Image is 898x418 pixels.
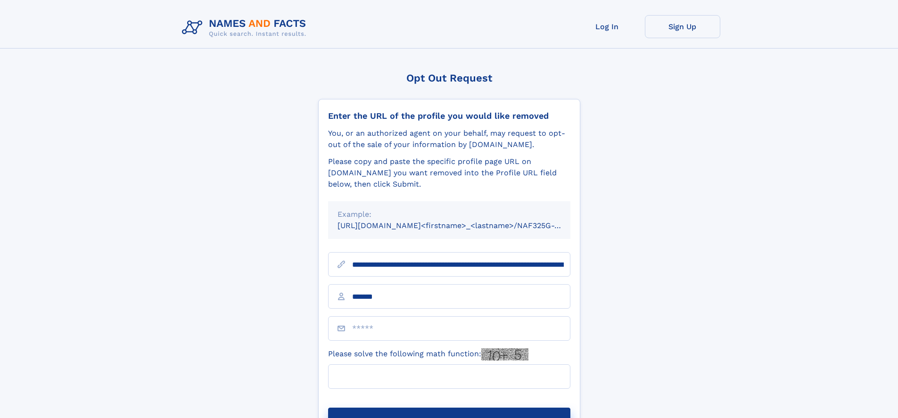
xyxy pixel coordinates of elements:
small: [URL][DOMAIN_NAME]<firstname>_<lastname>/NAF325G-xxxxxxxx [338,221,588,230]
label: Please solve the following math function: [328,348,528,361]
div: You, or an authorized agent on your behalf, may request to opt-out of the sale of your informatio... [328,128,570,150]
div: Please copy and paste the specific profile page URL on [DOMAIN_NAME] you want removed into the Pr... [328,156,570,190]
div: Enter the URL of the profile you would like removed [328,111,570,121]
div: Example: [338,209,561,220]
a: Sign Up [645,15,720,38]
img: Logo Names and Facts [178,15,314,41]
div: Opt Out Request [318,72,580,84]
a: Log In [569,15,645,38]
